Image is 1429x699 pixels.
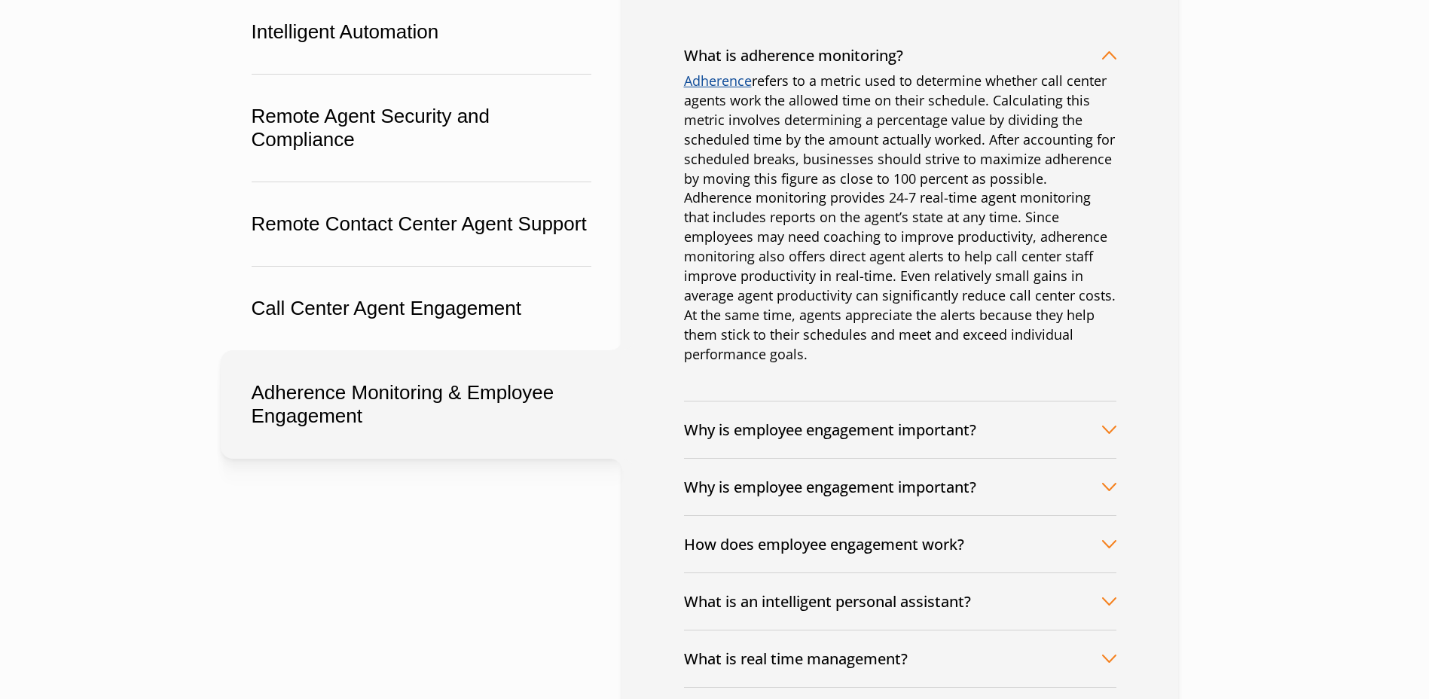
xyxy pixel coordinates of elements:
button: What is real time management? [684,630,1116,687]
button: Why is employee engagement important? [684,459,1116,515]
span: refers to a metric used to determine whether call center agents work the allowed time on their sc... [684,72,1116,363]
button: What is adherence monitoring? [684,27,1116,84]
button: Why is employee engagement important? [684,401,1116,458]
button: Adherence Monitoring & Employee Engagement [221,350,622,459]
button: Remote Contact Center Agent Support [221,182,622,267]
button: Call Center Agent Engagement [221,266,622,351]
button: What is an intelligent personal assistant? [684,573,1116,630]
button: Remote Agent Security and Compliance [221,74,622,182]
button: How does employee engagement work? [684,516,1116,572]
